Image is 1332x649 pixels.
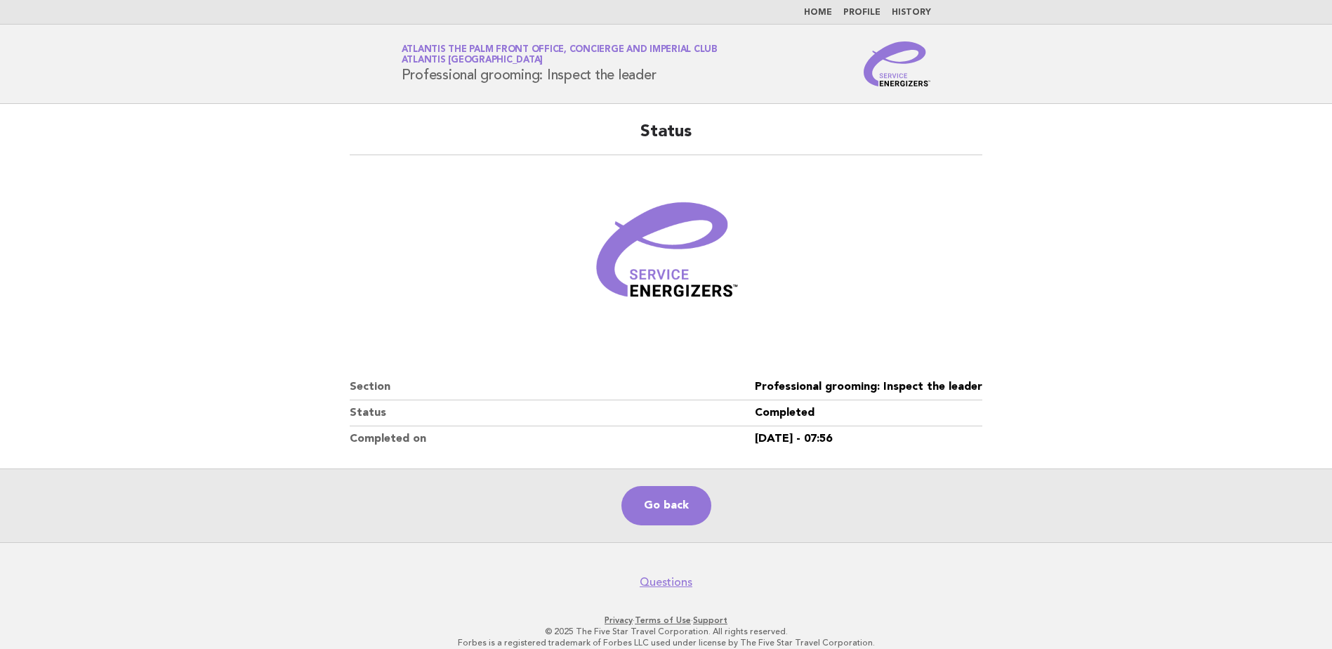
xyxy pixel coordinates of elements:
span: Atlantis [GEOGRAPHIC_DATA] [402,56,543,65]
p: © 2025 The Five Star Travel Corporation. All rights reserved. [237,626,1096,637]
a: Questions [640,575,692,589]
img: Verified [582,172,751,341]
a: Profile [843,8,881,17]
dt: Section [350,374,755,400]
a: Atlantis The Palm Front Office, Concierge and Imperial ClubAtlantis [GEOGRAPHIC_DATA] [402,45,718,65]
a: Privacy [605,615,633,625]
h2: Status [350,121,982,155]
a: History [892,8,931,17]
h1: Professional grooming: Inspect the leader [402,46,718,82]
dd: [DATE] - 07:56 [755,426,982,452]
dd: Completed [755,400,982,426]
dt: Status [350,400,755,426]
a: Go back [621,486,711,525]
p: Forbes is a registered trademark of Forbes LLC used under license by The Five Star Travel Corpora... [237,637,1096,648]
a: Support [693,615,727,625]
a: Home [804,8,832,17]
dd: Professional grooming: Inspect the leader [755,374,982,400]
dt: Completed on [350,426,755,452]
a: Terms of Use [635,615,691,625]
img: Service Energizers [864,41,931,86]
p: · · [237,615,1096,626]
